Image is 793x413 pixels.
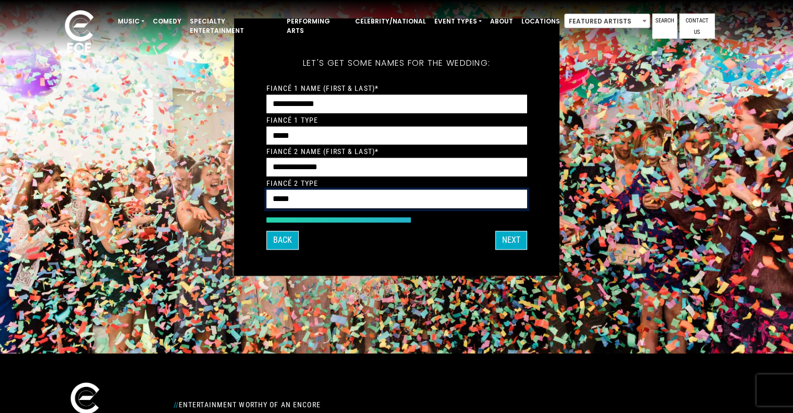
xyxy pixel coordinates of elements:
a: About [486,13,517,30]
a: Music [114,13,149,30]
img: ece_new_logo_whitev2-1.png [53,7,105,58]
a: Locations [517,13,564,30]
a: Celebrity/National [351,13,430,30]
div: Entertainment Worthy of an Encore [167,396,511,413]
label: Fiancé 2 Type [266,179,319,188]
span: // [174,400,179,409]
a: Search [652,14,677,39]
a: Performing Arts [283,13,351,40]
label: Fiancé 2 Name (First & Last)* [266,147,379,157]
button: Next [495,231,527,250]
a: Comedy [149,13,186,30]
a: Specialty Entertainment [186,13,283,40]
span: Featured Artists [564,14,650,28]
a: Contact Us [679,14,715,39]
h5: Let's get some names for the wedding: [266,44,527,82]
a: Event Types [430,13,486,30]
span: Featured Artists [565,14,650,29]
button: Back [266,231,299,250]
label: Fiancé 1 Type [266,115,319,125]
label: Fiancé 1 Name (First & Last)* [266,84,379,93]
